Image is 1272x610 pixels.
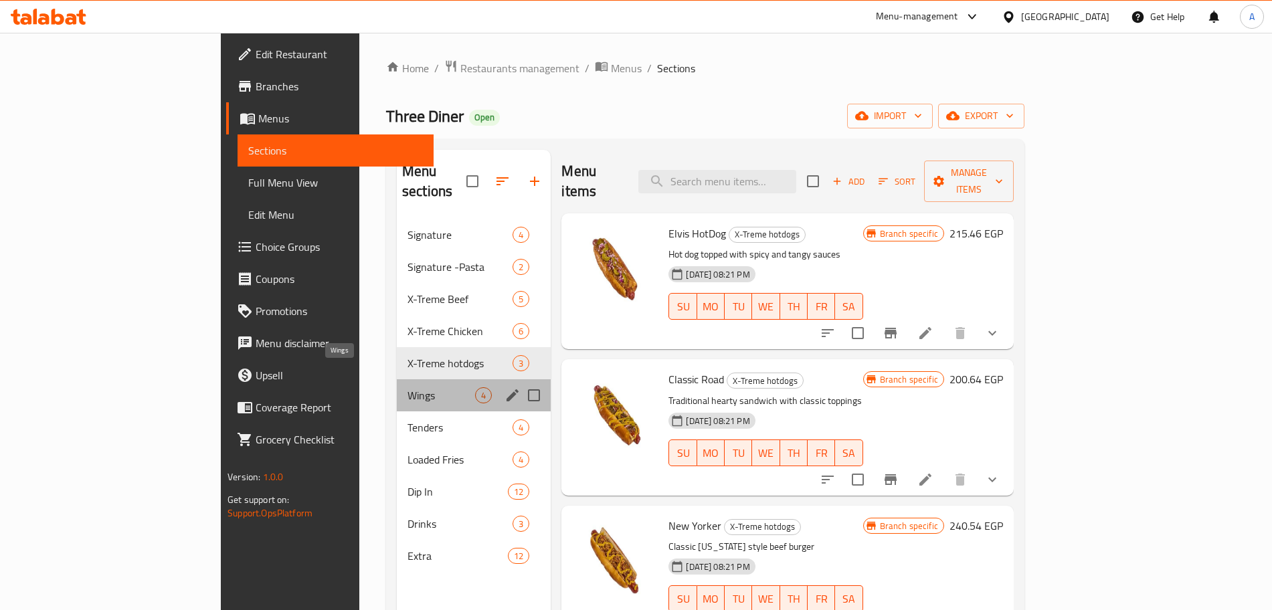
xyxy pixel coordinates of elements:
h2: Menu sections [402,161,466,201]
span: Sort [879,174,915,189]
div: items [513,227,529,243]
span: X-Treme hotdogs [725,519,800,534]
button: SU [668,439,697,466]
a: Grocery Checklist [226,423,433,455]
button: export [938,104,1024,128]
span: Menu disclaimer [256,335,422,351]
button: MO [697,293,725,320]
span: Branch specific [875,520,943,532]
div: X-Treme hotdogs [729,227,806,243]
span: 3 [513,357,529,370]
span: X-Treme hotdogs [407,355,513,371]
button: SU [668,293,697,320]
span: Select all sections [458,167,486,195]
button: FR [808,439,835,466]
span: Coupons [256,271,422,287]
div: Tenders4 [397,411,551,443]
div: items [508,548,529,564]
div: Signature4 [397,219,551,251]
a: Upsell [226,359,433,391]
div: items [513,451,529,468]
div: items [513,516,529,532]
span: Classic Road [668,369,724,389]
span: Select to update [844,319,872,347]
div: Menu-management [876,9,958,25]
span: Menus [611,60,642,76]
button: TH [780,293,808,320]
a: Edit Menu [238,199,433,231]
div: items [513,419,529,435]
span: A [1249,9,1255,24]
span: WE [757,443,774,463]
div: X-Treme hotdogs [724,519,801,535]
button: Branch-specific-item [875,317,907,349]
span: X-Treme Beef [407,291,513,307]
span: Edit Menu [248,207,422,223]
button: FR [808,293,835,320]
button: Branch-specific-item [875,464,907,496]
span: X-Treme hotdogs [727,373,803,389]
span: 2 [513,261,529,274]
span: Sections [657,60,695,76]
a: Coverage Report [226,391,433,423]
button: sort-choices [812,464,844,496]
span: 4 [476,389,491,402]
span: Get support on: [228,491,289,508]
span: import [858,108,922,124]
span: TH [786,443,802,463]
span: SU [674,297,691,316]
a: Edit menu item [917,325,933,341]
h2: Menu items [561,161,622,201]
span: MO [703,297,719,316]
li: / [585,60,589,76]
div: Signature [407,227,513,243]
span: Promotions [256,303,422,319]
span: [DATE] 08:21 PM [680,415,755,427]
a: Menu disclaimer [226,327,433,359]
span: 1.0.0 [263,468,284,486]
span: X-Treme Chicken [407,323,513,339]
span: 6 [513,325,529,338]
span: SU [674,443,691,463]
span: 4 [513,421,529,434]
span: TU [730,589,747,609]
button: show more [976,464,1008,496]
span: MO [703,443,719,463]
div: Wings4edit [397,379,551,411]
div: Open [469,110,500,126]
span: Manage items [935,165,1003,198]
span: Coverage Report [256,399,422,415]
span: Tenders [407,419,513,435]
span: Wings [407,387,475,403]
div: Extra [407,548,508,564]
span: 12 [509,550,529,563]
a: Branches [226,70,433,102]
svg: Show Choices [984,472,1000,488]
span: WE [757,297,774,316]
span: Dip In [407,484,508,500]
span: Three Diner [386,101,464,131]
span: 4 [513,229,529,241]
a: Choice Groups [226,231,433,263]
span: Add [830,174,867,189]
span: [DATE] 08:21 PM [680,268,755,281]
a: Sections [238,134,433,167]
span: 5 [513,293,529,306]
div: Extra12 [397,540,551,572]
span: Menus [258,110,422,126]
div: X-Treme Chicken6 [397,315,551,347]
h6: 200.64 EGP [949,370,1003,389]
li: / [434,60,439,76]
span: SA [840,297,857,316]
a: Full Menu View [238,167,433,199]
span: Branch specific [875,373,943,386]
span: SU [674,589,691,609]
a: Restaurants management [444,60,579,77]
div: items [513,323,529,339]
span: Add item [827,171,870,192]
button: SA [835,439,862,466]
div: items [475,387,492,403]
